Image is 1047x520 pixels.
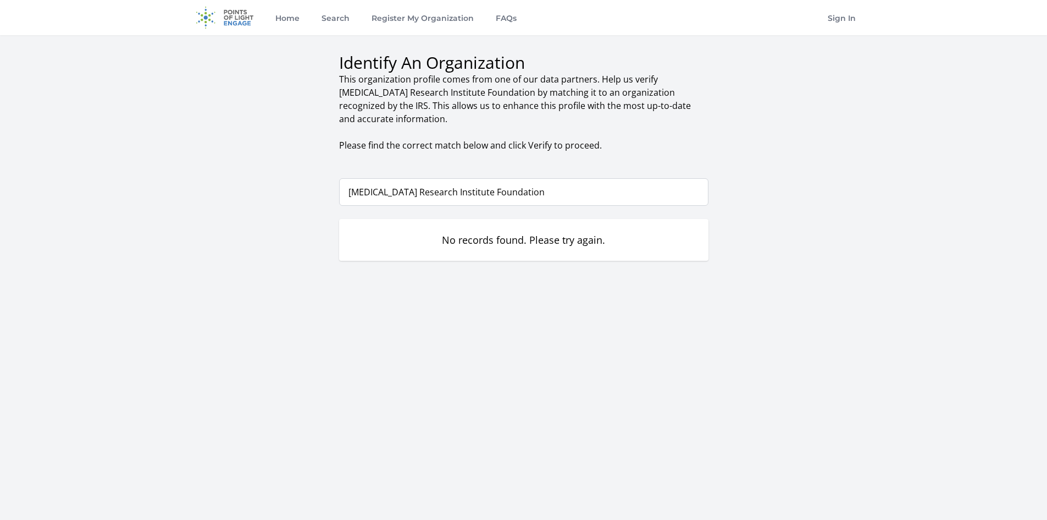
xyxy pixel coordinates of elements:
[339,73,708,125] p: This organization profile comes from one of our data partners. Help us verify [MEDICAL_DATA] Rese...
[339,53,708,261] div: ​ ​ ​
[339,139,708,152] p: Please find the correct match below and click Verify to proceed.
[339,53,708,73] h1: Identify An Organization
[339,178,708,206] input: Search for an organization
[339,219,708,261] div: No records found. Please try again.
